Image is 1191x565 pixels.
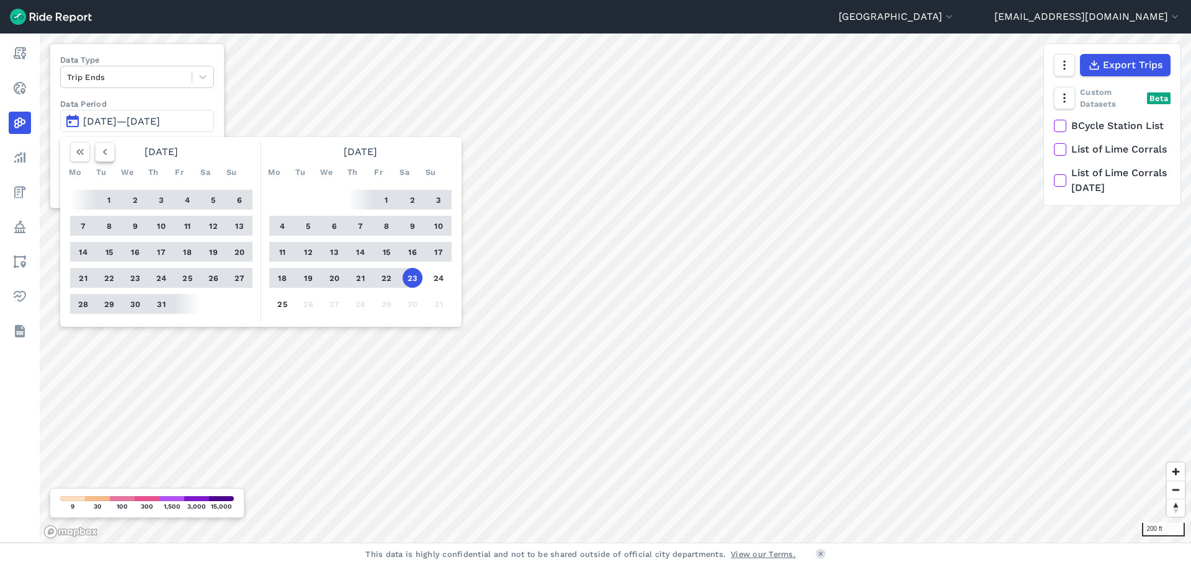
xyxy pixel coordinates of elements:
[350,242,370,262] button: 14
[10,9,92,25] img: Ride Report
[1054,118,1171,133] label: BCycle Station List
[298,268,318,288] button: 19
[91,162,111,182] div: Tu
[221,162,241,182] div: Su
[203,242,223,262] button: 19
[73,268,93,288] button: 21
[117,162,137,182] div: We
[230,268,249,288] button: 27
[1054,142,1171,157] label: List of Lime Corrals
[429,216,448,236] button: 10
[377,190,396,210] button: 1
[731,548,796,560] a: View our Terms.
[429,242,448,262] button: 17
[1080,54,1171,76] button: Export Trips
[342,162,362,182] div: Th
[73,216,93,236] button: 7
[324,216,344,236] button: 6
[403,216,422,236] button: 9
[151,294,171,314] button: 31
[151,268,171,288] button: 24
[377,242,396,262] button: 15
[9,42,31,65] a: Report
[230,190,249,210] button: 6
[9,251,31,273] a: Areas
[403,190,422,210] button: 2
[125,242,145,262] button: 16
[368,162,388,182] div: Fr
[125,190,145,210] button: 2
[203,268,223,288] button: 26
[298,216,318,236] button: 5
[177,242,197,262] button: 18
[316,162,336,182] div: We
[1147,92,1171,104] div: Beta
[65,162,85,182] div: Mo
[9,146,31,169] a: Analyze
[1054,86,1171,110] div: Custom Datasets
[9,320,31,342] a: Datasets
[99,216,119,236] button: 8
[403,294,422,314] button: 30
[298,242,318,262] button: 12
[421,162,440,182] div: Su
[73,242,93,262] button: 14
[429,294,448,314] button: 31
[73,294,93,314] button: 28
[290,162,310,182] div: Tu
[272,268,292,288] button: 18
[169,162,189,182] div: Fr
[125,268,145,288] button: 23
[350,294,370,314] button: 28
[43,525,98,539] a: Mapbox logo
[195,162,215,182] div: Sa
[125,294,145,314] button: 30
[272,242,292,262] button: 11
[151,242,171,262] button: 17
[994,9,1181,24] button: [EMAIL_ADDRESS][DOMAIN_NAME]
[429,268,448,288] button: 24
[83,115,160,127] span: [DATE]—[DATE]
[264,162,284,182] div: Mo
[1167,499,1185,517] button: Reset bearing to north
[9,285,31,308] a: Health
[60,54,214,66] label: Data Type
[99,190,119,210] button: 1
[377,216,396,236] button: 8
[298,294,318,314] button: 26
[377,268,396,288] button: 22
[177,268,197,288] button: 25
[1167,481,1185,499] button: Zoom out
[350,216,370,236] button: 7
[403,242,422,262] button: 16
[324,242,344,262] button: 13
[203,216,223,236] button: 12
[99,268,119,288] button: 22
[324,294,344,314] button: 27
[1054,166,1171,195] label: List of Lime Corrals [DATE]
[1167,463,1185,481] button: Zoom in
[272,216,292,236] button: 4
[1103,58,1162,73] span: Export Trips
[40,33,1191,543] canvas: Map
[9,181,31,203] a: Fees
[230,216,249,236] button: 13
[9,216,31,238] a: Policy
[395,162,414,182] div: Sa
[177,216,197,236] button: 11
[151,216,171,236] button: 10
[377,294,396,314] button: 29
[324,268,344,288] button: 20
[403,268,422,288] button: 23
[429,190,448,210] button: 3
[143,162,163,182] div: Th
[264,142,457,162] div: [DATE]
[203,190,223,210] button: 5
[65,142,257,162] div: [DATE]
[99,242,119,262] button: 15
[839,9,955,24] button: [GEOGRAPHIC_DATA]
[125,216,145,236] button: 9
[151,190,171,210] button: 3
[9,77,31,99] a: Realtime
[1142,523,1185,536] div: 200 ft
